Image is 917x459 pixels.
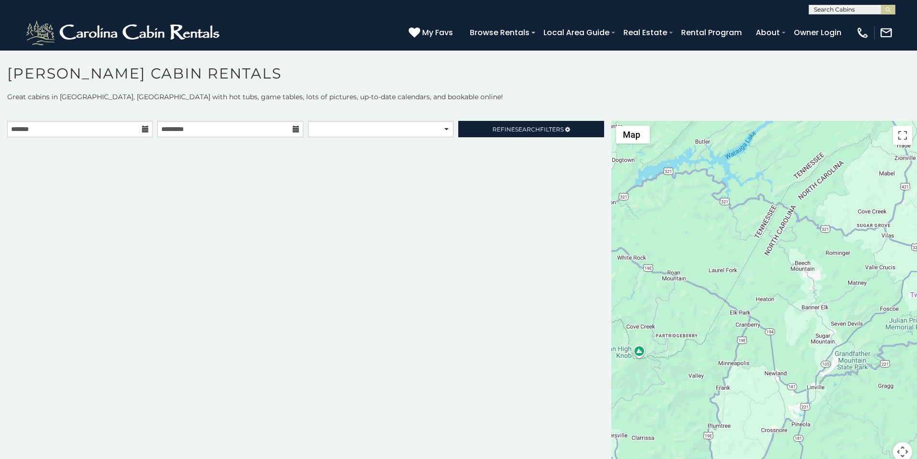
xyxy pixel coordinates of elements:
img: White-1-2.png [24,18,224,47]
button: Toggle fullscreen view [893,126,912,145]
span: Refine Filters [492,126,564,133]
a: Browse Rentals [465,24,534,41]
span: Map [623,130,640,140]
a: Local Area Guide [539,24,614,41]
a: Owner Login [789,24,846,41]
a: Rental Program [676,24,747,41]
img: mail-regular-white.png [879,26,893,39]
a: RefineSearchFilters [458,121,604,137]
a: About [751,24,785,41]
button: Change map style [616,126,650,144]
a: My Favs [409,26,455,39]
span: Search [515,126,540,133]
img: phone-regular-white.png [856,26,869,39]
a: Real Estate [619,24,672,41]
span: My Favs [422,26,453,39]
